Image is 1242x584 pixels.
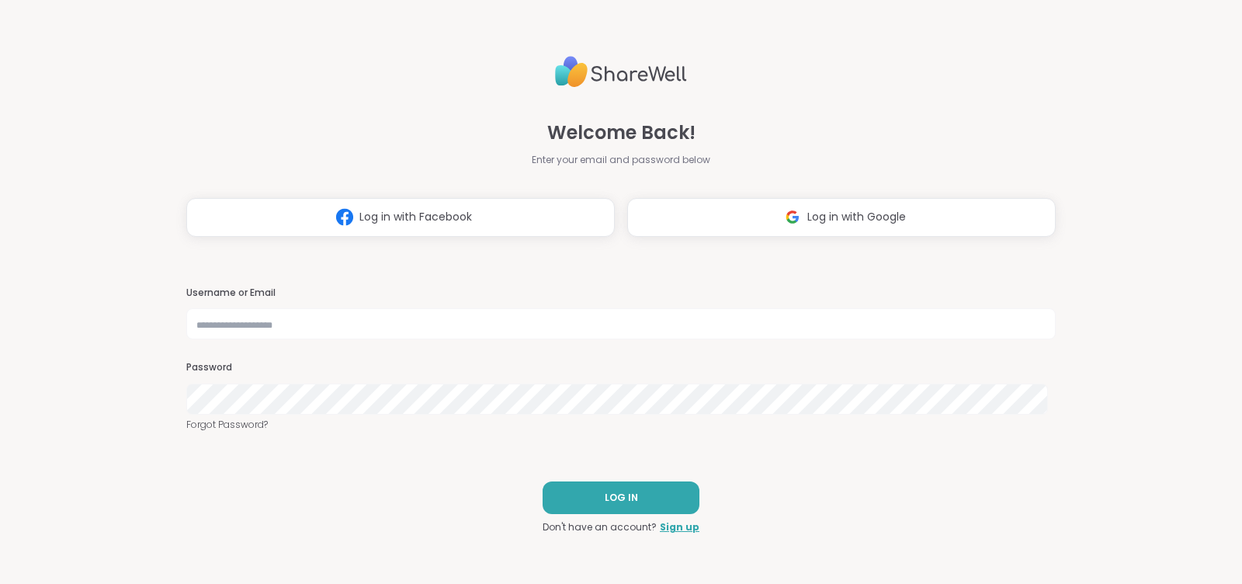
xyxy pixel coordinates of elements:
[543,520,657,534] span: Don't have an account?
[627,198,1056,237] button: Log in with Google
[186,198,615,237] button: Log in with Facebook
[555,50,687,94] img: ShareWell Logo
[359,209,472,225] span: Log in with Facebook
[543,481,699,514] button: LOG IN
[778,203,807,231] img: ShareWell Logomark
[547,119,696,147] span: Welcome Back!
[532,153,710,167] span: Enter your email and password below
[807,209,906,225] span: Log in with Google
[605,491,638,505] span: LOG IN
[186,287,1056,300] h3: Username or Email
[186,418,1056,432] a: Forgot Password?
[186,361,1056,374] h3: Password
[660,520,699,534] a: Sign up
[330,203,359,231] img: ShareWell Logomark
